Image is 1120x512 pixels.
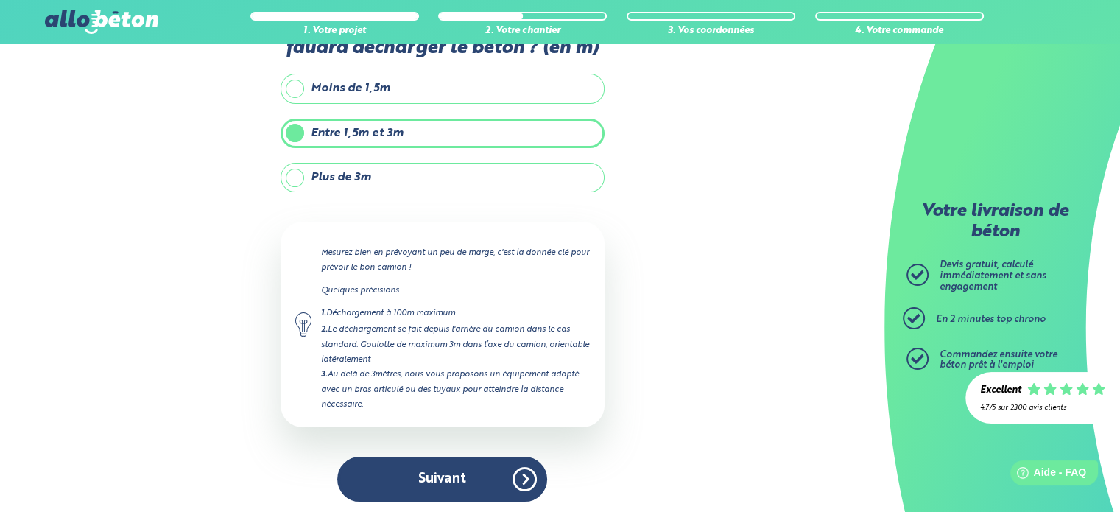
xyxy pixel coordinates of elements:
p: Mesurez bien en prévoyant un peu de marge, c'est la donnée clé pour prévoir le bon camion ! [321,245,590,275]
div: 4. Votre commande [815,26,984,37]
div: 1. Votre projet [250,26,419,37]
div: 2. Votre chantier [438,26,607,37]
div: Au delà de 3mètres, nous vous proposons un équipement adapté avec un bras articulé ou des tuyaux ... [321,367,590,412]
strong: 1. [321,309,326,318]
img: allobéton [45,10,158,34]
strong: 3. [321,371,328,379]
button: Suivant [337,457,547,502]
label: Moins de 1,5m [281,74,605,103]
div: 3. Vos coordonnées [627,26,795,37]
strong: 2. [321,326,328,334]
div: Déchargement à 100m maximum [321,306,590,321]
label: Plus de 3m [281,163,605,192]
div: Le déchargement se fait depuis l'arrière du camion dans le cas standard. Goulotte de maximum 3m d... [321,322,590,367]
label: Entre 1,5m et 3m [281,119,605,148]
iframe: Help widget launcher [989,455,1104,496]
p: Quelques précisions [321,283,590,298]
